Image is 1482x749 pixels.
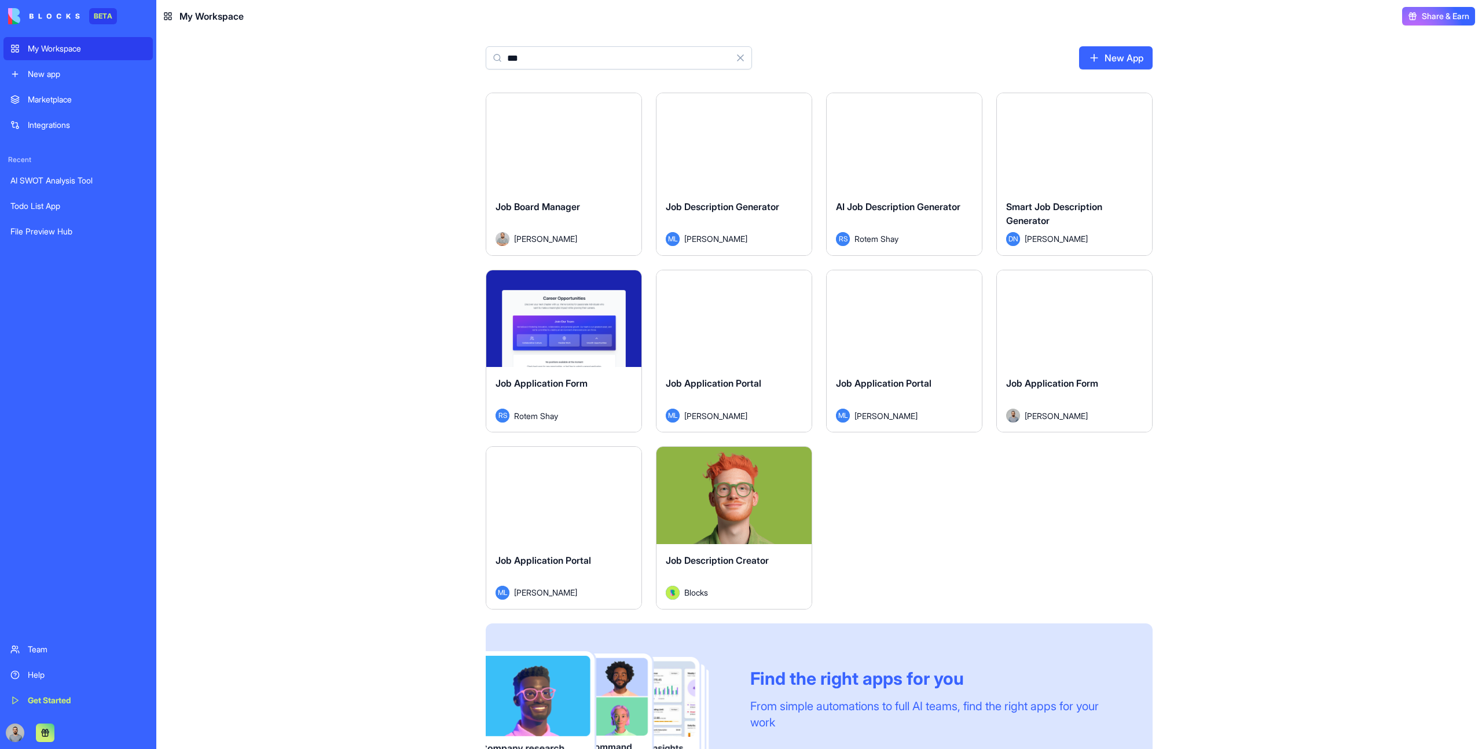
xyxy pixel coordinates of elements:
div: Integrations [28,119,146,131]
a: New App [1079,46,1153,69]
span: [PERSON_NAME] [1025,410,1088,422]
span: Job Application Form [496,377,588,389]
span: [PERSON_NAME] [514,233,577,245]
span: Job Application Portal [666,377,761,389]
span: Job Board Manager [496,201,580,212]
span: AI Job Description Generator [836,201,960,212]
a: Job Application PortalML[PERSON_NAME] [656,270,812,433]
span: [PERSON_NAME] [854,410,918,422]
span: ML [496,586,509,600]
span: Share & Earn [1422,10,1469,22]
div: Team [28,644,146,655]
a: Marketplace [3,88,153,111]
span: Blocks [684,586,708,599]
div: New app [28,68,146,80]
a: AI SWOT Analysis Tool [3,169,153,192]
a: Job Description GeneratorML[PERSON_NAME] [656,93,812,256]
span: [PERSON_NAME] [514,586,577,599]
a: BETA [8,8,117,24]
span: [PERSON_NAME] [684,410,747,422]
div: Help [28,669,146,681]
div: File Preview Hub [10,226,146,237]
a: Job Description CreatorAvatarBlocks [656,446,812,610]
a: Integrations [3,113,153,137]
span: [PERSON_NAME] [1025,233,1088,245]
div: Find the right apps for you [750,668,1125,689]
img: image_123650291_bsq8ao.jpg [6,724,24,742]
span: My Workspace [179,9,244,23]
div: Todo List App [10,200,146,212]
a: Job Application FormRSRotem Shay [486,270,642,433]
span: Job Description Generator [666,201,779,212]
div: My Workspace [28,43,146,54]
div: From simple automations to full AI teams, find the right apps for your work [750,698,1125,730]
span: [PERSON_NAME] [684,233,747,245]
span: ML [836,409,850,423]
img: Avatar [666,586,680,600]
span: ML [666,409,680,423]
span: ML [666,232,680,246]
a: Team [3,638,153,661]
div: AI SWOT Analysis Tool [10,175,146,186]
span: Job Application Form [1006,377,1098,389]
a: New app [3,63,153,86]
a: Job Board ManagerAvatar[PERSON_NAME] [486,93,642,256]
span: Job Application Portal [836,377,931,389]
img: logo [8,8,80,24]
a: File Preview Hub [3,220,153,243]
a: Smart Job Description GeneratorDN[PERSON_NAME] [996,93,1153,256]
img: Avatar [1006,409,1020,423]
a: Get Started [3,689,153,712]
a: Job Application PortalML[PERSON_NAME] [486,446,642,610]
a: Todo List App [3,194,153,218]
a: AI Job Description GeneratorRSRotem Shay [826,93,982,256]
span: Job Application Portal [496,555,591,566]
span: RS [836,232,850,246]
span: Job Description Creator [666,555,769,566]
span: Recent [3,155,153,164]
span: DN [1006,232,1020,246]
div: Marketplace [28,94,146,105]
span: RS [496,409,509,423]
span: Rotem Shay [514,410,558,422]
div: BETA [89,8,117,24]
span: Smart Job Description Generator [1006,201,1102,226]
div: Get Started [28,695,146,706]
span: Rotem Shay [854,233,898,245]
a: Job Application PortalML[PERSON_NAME] [826,270,982,433]
button: Share & Earn [1402,7,1475,25]
img: Avatar [496,232,509,246]
a: Job Application FormAvatar[PERSON_NAME] [996,270,1153,433]
a: My Workspace [3,37,153,60]
a: Help [3,663,153,686]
